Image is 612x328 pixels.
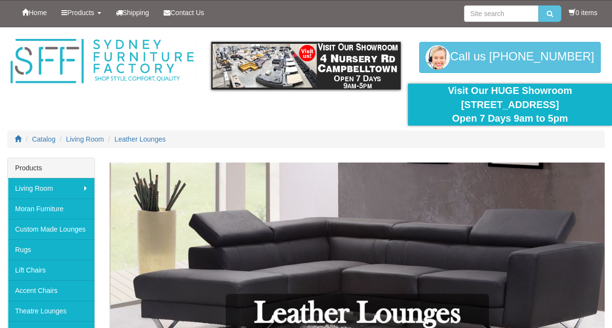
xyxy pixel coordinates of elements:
a: Leather Lounges [114,135,166,143]
a: Home [15,0,54,25]
a: Accent Chairs [8,280,94,301]
img: Sydney Furniture Factory [7,37,197,86]
a: Lift Chairs [8,260,94,280]
input: Site search [464,5,538,22]
span: Home [29,9,47,17]
img: showroom.gif [211,42,401,90]
a: Products [54,0,108,25]
li: 0 items [569,8,597,18]
a: Living Room [8,178,94,199]
a: Theatre Lounges [8,301,94,321]
span: Products [67,9,94,17]
div: Products [8,158,94,178]
span: Shipping [123,9,149,17]
a: Living Room [66,135,104,143]
a: Catalog [32,135,56,143]
a: Contact Us [156,0,211,25]
span: Contact Us [170,9,204,17]
a: Shipping [109,0,157,25]
div: Visit Our HUGE Showroom [STREET_ADDRESS] Open 7 Days 9am to 5pm [415,84,605,126]
a: Custom Made Lounges [8,219,94,239]
a: Rugs [8,239,94,260]
a: Moran Furniture [8,199,94,219]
